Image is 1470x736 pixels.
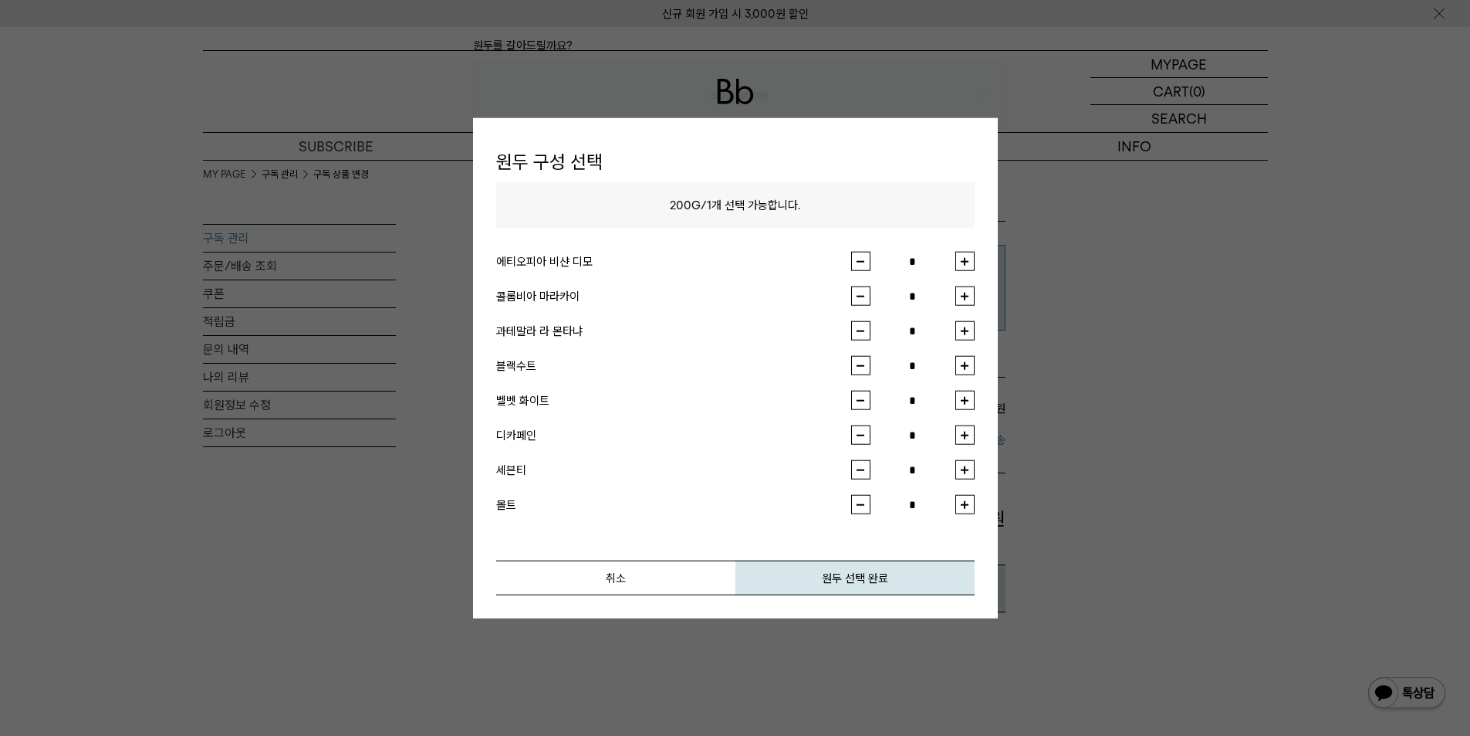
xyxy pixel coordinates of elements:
[496,252,851,270] div: 에티오피아 비샨 디모
[496,561,735,595] button: 취소
[496,356,851,375] div: 블랙수트
[496,391,851,409] div: 벨벳 화이트
[496,460,851,479] div: 세븐티
[707,198,711,212] span: 1
[670,198,701,212] span: 200G
[735,561,975,595] button: 원두 선택 완료
[496,287,851,305] div: 콜롬비아 마라카이
[496,321,851,340] div: 과테말라 라 몬타냐
[496,182,975,229] p: / 개 선택 가능합니다.
[496,426,851,444] div: 디카페인
[496,495,851,514] div: 몰트
[496,141,975,182] h1: 원두 구성 선택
